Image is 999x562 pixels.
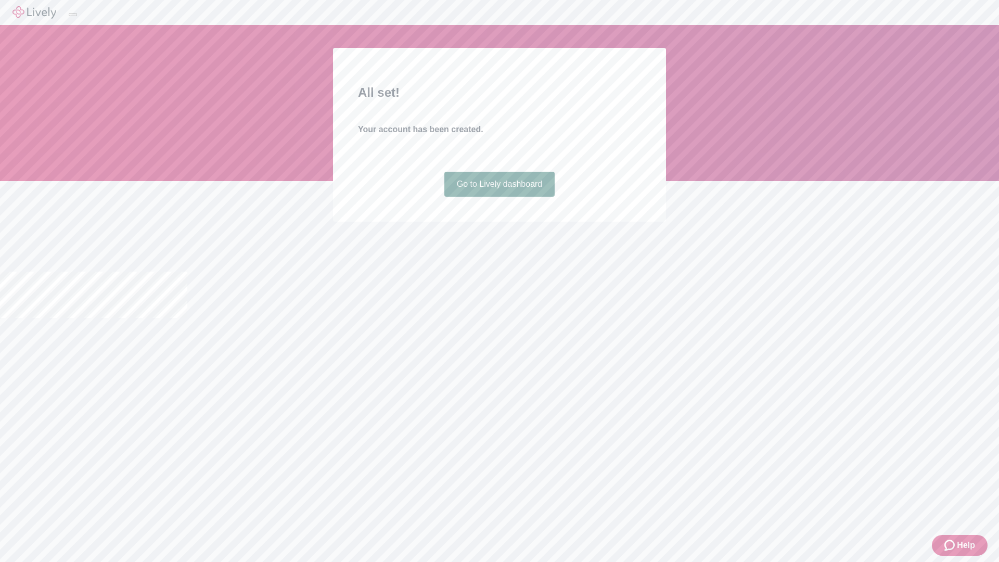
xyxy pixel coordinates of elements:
[957,539,975,552] span: Help
[12,6,56,19] img: Lively
[944,539,957,552] svg: Zendesk support icon
[69,13,77,16] button: Log out
[444,172,555,197] a: Go to Lively dashboard
[932,535,988,556] button: Zendesk support iconHelp
[358,83,641,102] h2: All set!
[358,123,641,136] h4: Your account has been created.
